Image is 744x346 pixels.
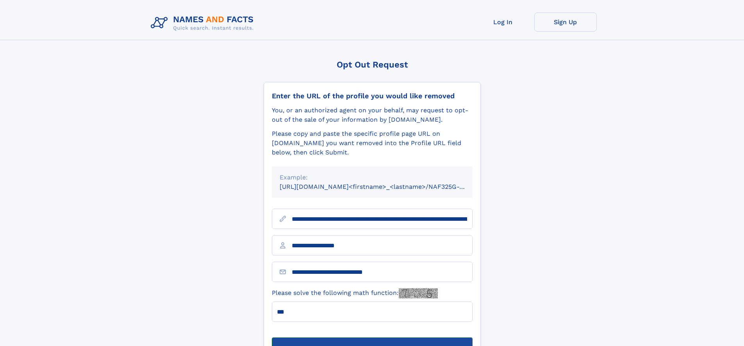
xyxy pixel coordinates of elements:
[264,60,481,69] div: Opt Out Request
[472,12,534,32] a: Log In
[148,12,260,34] img: Logo Names and Facts
[272,92,473,100] div: Enter the URL of the profile you would like removed
[272,106,473,124] div: You, or an authorized agent on your behalf, may request to opt-out of the sale of your informatio...
[280,183,487,190] small: [URL][DOMAIN_NAME]<firstname>_<lastname>/NAF325G-xxxxxxxx
[280,173,465,182] div: Example:
[272,129,473,157] div: Please copy and paste the specific profile page URL on [DOMAIN_NAME] you want removed into the Pr...
[534,12,597,32] a: Sign Up
[272,288,438,298] label: Please solve the following math function:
